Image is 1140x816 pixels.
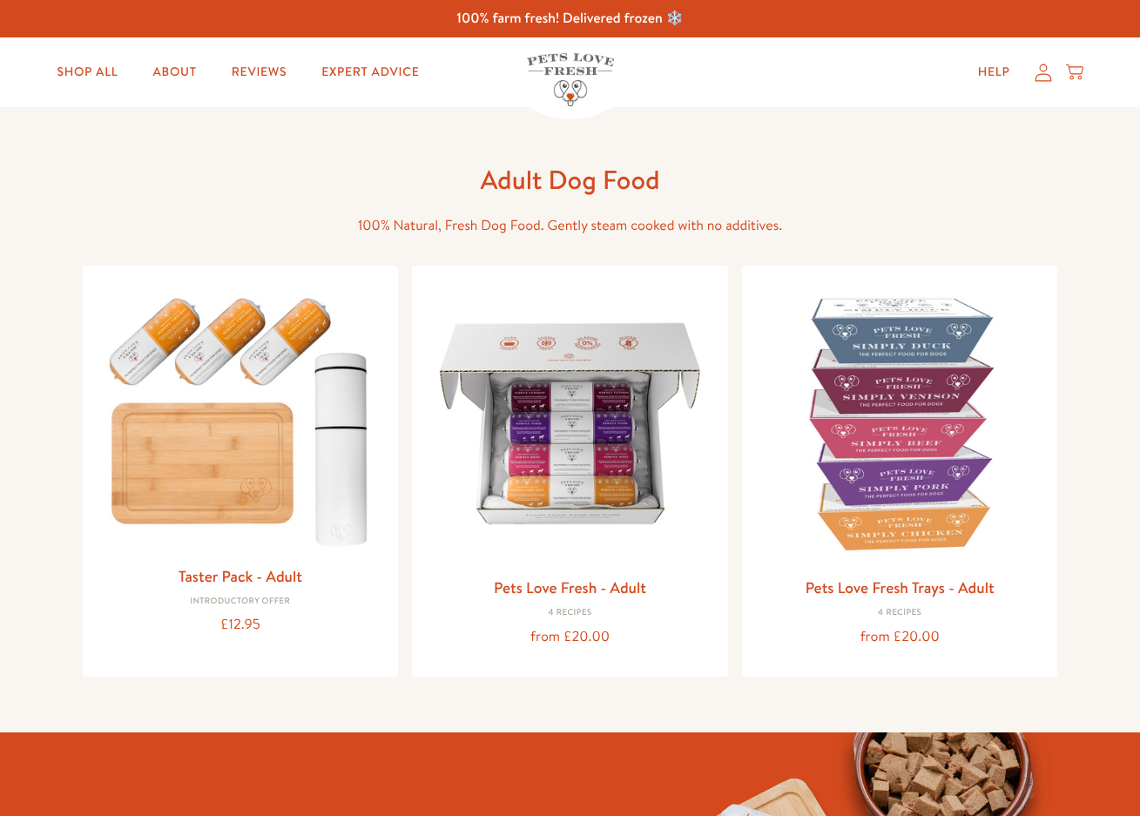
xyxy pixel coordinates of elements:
[426,280,714,568] img: Pets Love Fresh - Adult
[43,55,132,90] a: Shop All
[756,625,1044,649] div: from £20.00
[494,577,646,598] a: Pets Love Fresh - Adult
[358,216,782,235] span: 100% Natural, Fresh Dog Food. Gently steam cooked with no additives.
[97,280,385,556] img: Taster Pack - Adult
[97,597,385,607] div: Introductory Offer
[806,577,995,598] a: Pets Love Fresh Trays - Adult
[527,53,614,106] img: Pets Love Fresh
[307,55,433,90] a: Expert Advice
[964,55,1024,90] a: Help
[426,608,714,618] div: 4 Recipes
[756,280,1044,568] img: Pets Love Fresh Trays - Adult
[179,565,302,587] a: Taster Pack - Adult
[218,55,300,90] a: Reviews
[97,613,385,637] div: £12.95
[292,163,849,197] h1: Adult Dog Food
[756,608,1044,618] div: 4 Recipes
[426,625,714,649] div: from £20.00
[139,55,211,90] a: About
